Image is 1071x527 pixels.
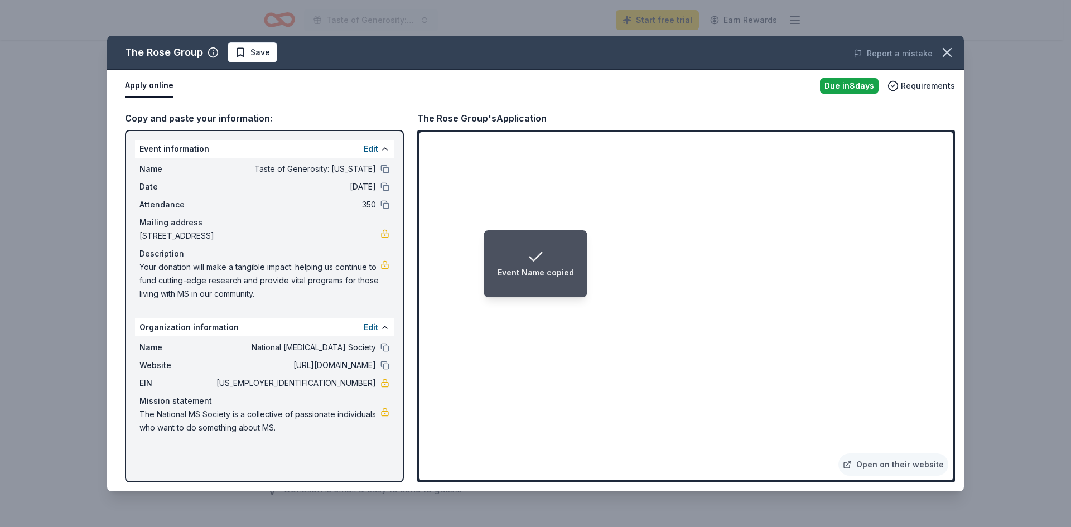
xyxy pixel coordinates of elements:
div: Due in 8 days [820,78,879,94]
span: 350 [214,198,376,211]
button: Save [228,42,277,62]
span: Name [139,341,214,354]
div: The Rose Group's Application [417,111,547,125]
span: Website [139,359,214,372]
div: Description [139,247,389,260]
span: [STREET_ADDRESS] [139,229,380,243]
span: EIN [139,376,214,390]
button: Report a mistake [853,47,933,60]
button: Edit [364,142,378,156]
div: Copy and paste your information: [125,111,404,125]
span: Date [139,180,214,194]
span: [URL][DOMAIN_NAME] [214,359,376,372]
button: Edit [364,321,378,334]
span: Name [139,162,214,176]
span: The National MS Society is a collective of passionate individuals who want to do something about MS. [139,408,380,434]
button: Requirements [887,79,955,93]
span: Requirements [901,79,955,93]
button: Apply online [125,74,173,98]
a: Open on their website [838,453,948,476]
div: Event information [135,140,394,158]
div: Event Name copied [498,266,574,279]
div: Organization information [135,318,394,336]
span: Your donation will make a tangible impact: helping us continue to fund cutting-edge research and ... [139,260,380,301]
div: Mission statement [139,394,389,408]
span: Save [250,46,270,59]
span: [US_EMPLOYER_IDENTIFICATION_NUMBER] [214,376,376,390]
span: National [MEDICAL_DATA] Society [214,341,376,354]
span: Attendance [139,198,214,211]
span: [DATE] [214,180,376,194]
div: Mailing address [139,216,389,229]
span: Taste of Generosity: [US_STATE] [214,162,376,176]
div: The Rose Group [125,43,203,61]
